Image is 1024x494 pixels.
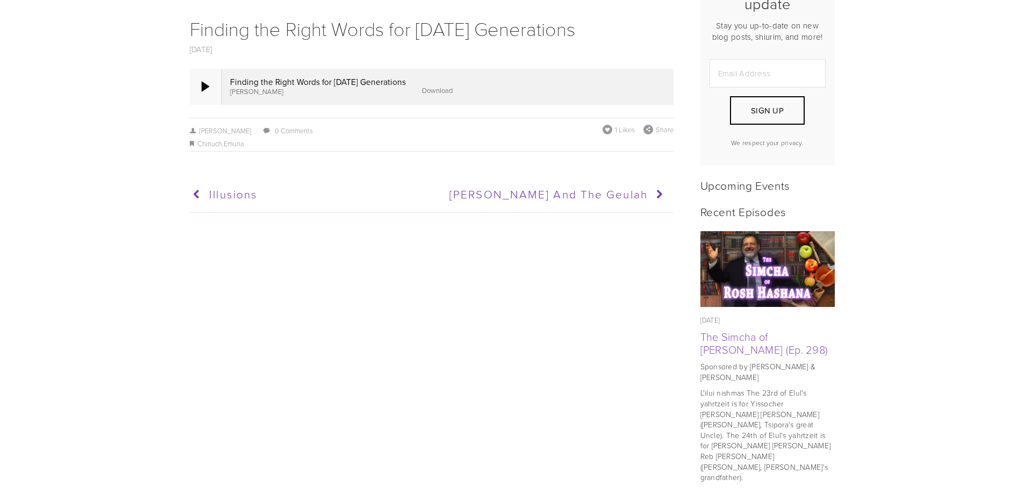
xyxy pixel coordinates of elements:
[643,125,674,134] div: Share
[615,125,635,134] span: 1 Likes
[730,96,804,125] button: Sign Up
[700,315,720,325] time: [DATE]
[422,85,453,95] a: Download
[190,138,674,151] div: ,
[700,329,828,357] a: The Simcha of [PERSON_NAME] (Ep. 298)
[700,361,835,382] p: Sponsored by [PERSON_NAME] & [PERSON_NAME]
[224,139,244,148] a: Emuna
[251,126,262,135] span: /
[190,213,674,357] iframe: Disqus
[431,181,668,208] a: [PERSON_NAME] and the Geulah
[190,15,575,41] a: Finding the Right Words for [DATE] Generations
[700,231,835,307] img: The Simcha of Rosh Hashana (Ep. 298)
[197,139,222,148] a: Chinuch
[190,181,427,208] a: Illusions
[710,59,826,88] input: Email Address
[209,186,257,202] span: Illusions
[449,186,648,202] span: [PERSON_NAME] and the Geulah
[710,138,826,147] p: We respect your privacy.
[700,178,835,192] h2: Upcoming Events
[190,44,212,55] a: [DATE]
[751,105,784,116] span: Sign Up
[700,231,835,307] a: The Simcha of Rosh Hashana (Ep. 298)
[700,388,835,482] p: L'ilui nishmas The 23rd of Elul's yahrtzeit is for Yissocher [PERSON_NAME] [PERSON_NAME] ([PERSON...
[190,126,252,135] a: [PERSON_NAME]
[700,205,835,218] h2: Recent Episodes
[275,126,313,135] a: 0 Comments
[710,20,826,42] p: Stay you up-to-date on new blog posts, shiurim, and more!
